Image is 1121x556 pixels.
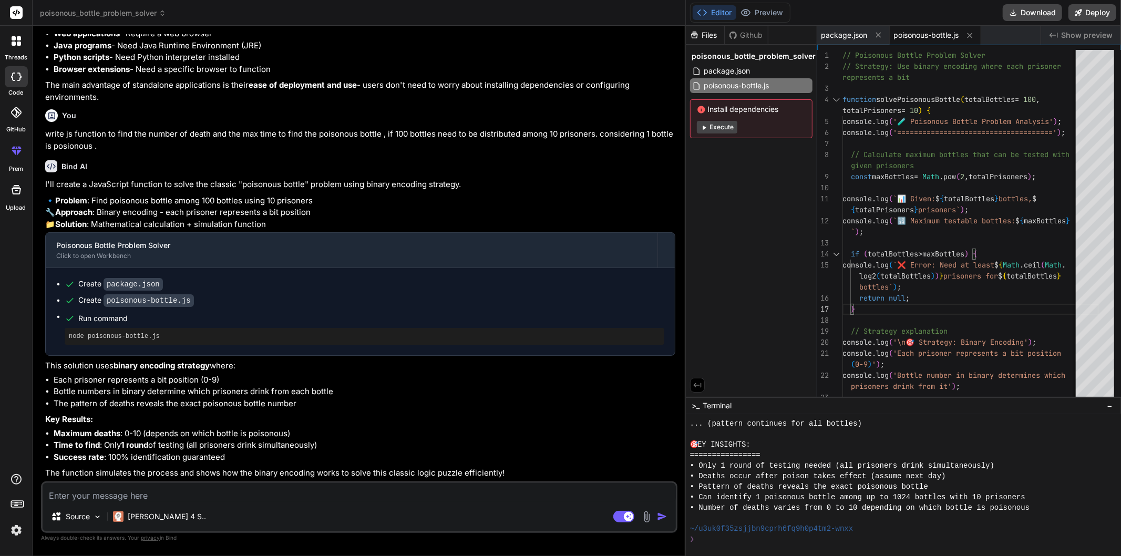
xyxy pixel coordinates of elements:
[54,452,104,462] strong: Success rate
[1041,260,1045,270] span: (
[940,194,944,203] span: {
[690,502,1030,513] span: • Number of deaths varies from 0 to 10 depending on which bottle is poisonous
[851,161,914,170] span: given prisoners
[964,95,1015,104] span: totalBottles
[842,260,872,270] span: console
[104,294,194,307] code: poisonous-bottle.js
[935,194,940,203] span: $
[964,172,969,181] span: ,
[952,382,956,391] span: )
[876,337,889,347] span: log
[922,172,939,181] span: Math
[114,361,210,370] strong: binary encoding strategy
[54,64,130,74] strong: Browser extensions
[1003,4,1062,21] button: Download
[931,271,935,281] span: )
[863,249,868,259] span: (
[690,481,929,492] span: • Pattern of deaths reveals the exact poisonous bottle
[1053,61,1061,71] span: er
[66,511,90,522] p: Source
[914,172,918,181] span: =
[686,30,724,40] div: Files
[7,521,25,539] img: settings
[943,271,998,281] span: prisoners for
[693,439,750,450] span: KEY INSIGHTS:
[1032,172,1036,181] span: ;
[817,348,829,359] div: 21
[141,534,160,541] span: privacy
[855,359,868,369] span: 0-9
[868,359,872,369] span: )
[889,128,893,137] span: (
[1006,271,1057,281] span: totalBottles
[918,249,922,259] span: >
[859,227,863,236] span: ;
[842,61,1053,71] span: // Strategy: Use binary encoding where each prison
[960,95,964,104] span: (
[690,471,946,481] span: • Deaths occur after poison takes effect (assume next day)
[56,240,647,251] div: Poisonous Bottle Problem Solver
[842,73,910,82] span: represents a bit
[872,194,876,203] span: .
[697,121,737,133] button: Execute
[690,460,995,471] span: • Only 1 round of testing needed (all prisoners drink simultaneously)
[697,104,806,115] span: Install dependencies
[943,172,956,181] span: pow
[692,51,816,61] span: poisonous_bottle_problem_solver
[725,30,768,40] div: Github
[690,418,862,429] span: ... (pattern continues for all bottles)
[855,227,859,236] span: )
[973,249,977,259] span: {
[1061,30,1113,40] span: Show preview
[78,279,163,290] div: Create
[121,440,148,450] strong: 1 round
[842,337,872,347] span: console
[1061,150,1069,159] span: th
[897,282,901,292] span: ;
[1036,95,1040,104] span: ,
[851,205,855,214] span: {
[876,216,889,225] span: log
[994,194,999,203] span: }
[1105,397,1115,414] button: −
[1024,216,1066,225] span: maxBottles
[889,370,893,380] span: (
[93,512,102,521] img: Pick Models
[1062,260,1066,270] span: .
[868,249,918,259] span: totalBottles
[703,400,732,411] span: Terminal
[817,215,829,226] div: 12
[842,106,901,115] span: totalPrisoners
[1057,117,1062,126] span: ;
[910,106,918,115] span: 10
[1003,260,1020,270] span: Math
[1057,128,1061,137] span: )
[894,30,959,40] span: poisonous-bottle.js
[703,65,752,77] span: package.json
[821,30,868,40] span: package.json
[889,194,893,203] span: (
[817,304,829,315] div: 17
[872,337,876,347] span: .
[960,172,964,181] span: 2
[817,116,829,127] div: 5
[851,172,872,181] span: const
[842,128,872,137] span: console
[889,348,893,358] span: (
[62,110,76,121] h6: You
[817,249,829,260] div: 14
[914,205,918,214] span: }
[842,50,985,60] span: // Poisonous Bottle Problem Solver
[817,94,829,105] div: 4
[128,511,206,522] p: [PERSON_NAME] 4 S..
[851,249,859,259] span: if
[1020,260,1024,270] span: .
[817,293,829,304] div: 16
[880,359,885,369] span: ;
[1020,216,1024,225] span: {
[78,313,664,324] span: Run command
[830,249,844,260] div: Click to collapse the range.
[817,238,829,249] div: 13
[964,205,969,214] span: ;
[855,205,914,214] span: totalPrisoners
